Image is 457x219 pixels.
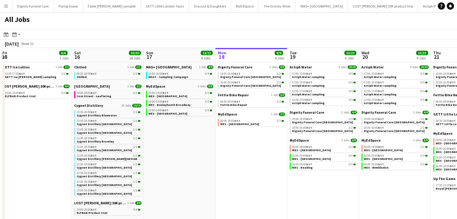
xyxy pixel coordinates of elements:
[292,81,312,84] span: 07:00-10:00
[341,139,349,142] span: 3 Jobs
[220,75,281,79] span: Dignity Funeral Care Aberdeen
[220,80,284,87] a: 10:00-16:00BST2/2Dignity Funeral Care [GEOGRAPHIC_DATA]
[364,126,384,129] span: 10:00-16:00
[306,154,312,157] span: BST
[292,157,331,161] span: MES - Manchester
[361,65,384,69] span: Actiph Water
[364,98,428,105] a: 12:00-15:00BST5/5Actiph Water sampling
[56,65,62,69] span: 1 Job
[135,85,142,88] span: 2/2
[133,72,137,75] span: 1/1
[364,129,425,133] span: Dignity Funeral Care Southampton
[148,91,212,98] a: 10:00-14:00BST3/3MES - [GEOGRAPHIC_DATA]
[450,119,456,123] span: BST
[205,91,209,94] span: 3/3
[306,126,312,130] span: BST
[148,72,212,79] a: 10:00-16:00BST4/4MAS+ - Sampling Campaign
[292,92,325,96] span: Actiph Water sampling
[364,162,428,169] a: 16:00-20:00BST3/3MES - Wimbledon
[132,104,142,107] span: 10/10
[19,91,25,95] span: BST
[361,110,396,115] span: Dignity Funeral Care
[290,110,357,115] a: Dignity Funeral Care2 Jobs4/4
[77,139,114,143] span: Cygnet Distillery Bromley
[292,154,356,160] a: 16:00-20:00BST3/3MES - [GEOGRAPHIC_DATA]
[364,101,397,105] span: Actiph Water sampling
[77,148,132,152] span: Cygnet Distillery Cardiff
[364,118,384,121] span: 10:00-16:00
[292,72,312,75] span: 07:00-10:00
[418,0,448,12] button: Actiph Water
[271,112,278,116] span: 1 Job
[5,75,56,79] span: GETT Ice lollie sampling
[450,80,456,84] span: BST
[91,127,97,131] span: BST
[148,103,190,107] span: MES - Bexleyheath Broadway
[133,163,137,166] span: 1/1
[378,162,384,166] span: BST
[127,85,134,88] span: 1 Job
[2,84,70,88] a: LOST [PERSON_NAME] 30K product trial1 Job4/4
[218,112,237,116] span: MyEdSpace
[279,65,285,69] span: 4/4
[205,109,209,112] span: 3/3
[378,89,384,93] span: BST
[220,119,240,122] span: 09:00-18:00
[220,72,240,75] span: 10:00-16:00
[349,154,353,157] span: 3/3
[450,138,456,142] span: BST
[290,110,357,138] div: Dignity Funeral Care2 Jobs4/410:00-16:00BST2/2Dignity Funeral Care [GEOGRAPHIC_DATA]10:00-16:00BS...
[74,84,110,88] span: Coin Street
[148,75,188,79] span: MAS+ - Sampling Campaign
[77,145,140,152] a: 13:30-18:30BST1/1Cygnet Distillery [GEOGRAPHIC_DATA]
[77,91,140,98] a: 14:00-18:00BST2/2Coin Street - Leafleting
[77,145,97,148] span: 13:30-18:30
[127,65,134,69] span: 1 Job
[436,72,456,75] span: 10:00-16:00
[205,100,209,103] span: 3/3
[422,139,429,142] span: 9/9
[296,0,348,12] button: MAS+ [GEOGRAPHIC_DATA]
[290,65,357,69] a: Actiph Water4 Jobs20/20
[2,84,70,100] div: LOST [PERSON_NAME] 30K product trial1 Job4/414:00-20:00BST4/4ELFBAR Product trial
[292,101,325,105] span: Actiph Water sampling
[91,136,97,140] span: BST
[163,100,169,103] span: BST
[349,90,353,93] span: 5/5
[218,65,285,69] a: Dignity Funeral Care2 Jobs4/4
[163,91,169,95] span: BST
[292,98,312,101] span: 12:00-15:00
[199,65,206,69] span: 1 Job
[91,110,97,114] span: BST
[361,138,429,142] a: MyEdSpace3 Jobs9/9
[77,72,140,79] a: 08:30-18:00BST1/1Chilled
[61,72,66,75] span: 2/2
[349,98,353,101] span: 5/5
[2,65,30,69] span: GETT Ice Lollies
[63,85,70,88] span: 4/4
[378,154,384,157] span: BST
[378,126,384,130] span: BST
[306,80,312,84] span: BST
[91,162,97,166] span: BST
[77,166,132,169] span: Cygnet Distillery London
[259,0,296,12] button: The Gravity Show
[205,72,209,75] span: 4/4
[133,91,137,94] span: 2/2
[77,127,140,134] a: 13:30-18:30BST1/1Cygnet Distillery [GEOGRAPHIC_DATA]
[364,120,425,124] span: Dignity Funeral Care Aberdeen
[163,108,169,112] span: BST
[419,65,429,69] span: 20/20
[436,156,456,159] span: 16:00-20:00
[436,119,456,122] span: 09:30-18:00
[5,94,35,98] span: ELFBAR Product trial
[292,145,356,152] a: 09:00-18:00BST3/3MES - [GEOGRAPHIC_DATA]
[364,145,384,148] span: 09:00-18:00
[279,93,285,97] span: 2/2
[420,90,425,93] span: 5/5
[364,145,428,152] a: 09:00-18:00BST3/3MES - [GEOGRAPHIC_DATA]
[74,103,142,108] a: Cygnet Distillery10 Jobs10/10
[74,65,142,84] div: Chilled1 Job1/108:30-18:00BST1/1Chilled
[133,119,137,122] span: 1/1
[74,84,142,88] a: [GEOGRAPHIC_DATA]1 Job2/2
